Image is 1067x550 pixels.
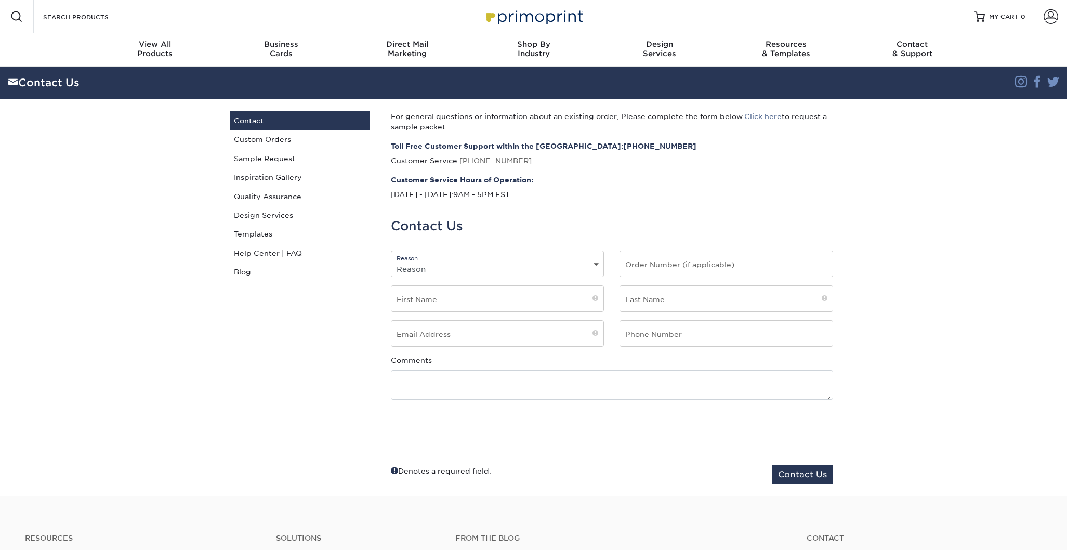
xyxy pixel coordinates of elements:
div: Services [597,40,723,58]
span: Contact [849,40,976,49]
span: MY CART [989,12,1019,21]
a: View AllProducts [92,33,218,67]
span: [DATE] - [DATE]: [391,190,453,199]
div: & Support [849,40,976,58]
a: Contact [807,534,1042,543]
h4: Resources [25,534,260,543]
iframe: reCAPTCHA [675,412,814,448]
p: Customer Service: [391,141,833,166]
p: 9AM - 5PM EST [391,175,833,200]
h4: From the Blog [455,534,779,543]
span: 0 [1021,13,1025,20]
div: Marketing [344,40,470,58]
a: Design Services [230,206,370,225]
div: Denotes a required field. [391,465,491,476]
a: Contact& Support [849,33,976,67]
a: Custom Orders [230,130,370,149]
a: Blog [230,263,370,281]
span: Shop By [470,40,597,49]
h1: Contact Us [391,219,833,234]
a: Inspiration Gallery [230,168,370,187]
a: Contact [230,111,370,130]
span: Resources [723,40,849,49]
div: Products [92,40,218,58]
strong: Customer Service Hours of Operation: [391,175,833,185]
a: Templates [230,225,370,243]
a: Help Center | FAQ [230,244,370,263]
a: [PHONE_NUMBER] [623,142,696,150]
a: DesignServices [597,33,723,67]
img: Primoprint [482,5,586,28]
div: Industry [470,40,597,58]
div: Cards [218,40,344,58]
span: Design [597,40,723,49]
a: Quality Assurance [230,187,370,206]
p: For general questions or information about an existing order, Please complete the form below. to ... [391,111,833,133]
a: [PHONE_NUMBER] [459,156,532,165]
a: BusinessCards [218,33,344,67]
strong: Toll Free Customer Support within the [GEOGRAPHIC_DATA]: [391,141,833,151]
a: Direct MailMarketing [344,33,470,67]
h4: Solutions [276,534,440,543]
a: Sample Request [230,149,370,168]
a: Shop ByIndustry [470,33,597,67]
a: Resources& Templates [723,33,849,67]
button: Contact Us [772,465,833,484]
span: Business [218,40,344,49]
span: Direct Mail [344,40,470,49]
input: SEARCH PRODUCTS..... [42,10,143,23]
a: Click here [744,112,782,121]
label: Comments [391,355,432,365]
span: View All [92,40,218,49]
div: & Templates [723,40,849,58]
